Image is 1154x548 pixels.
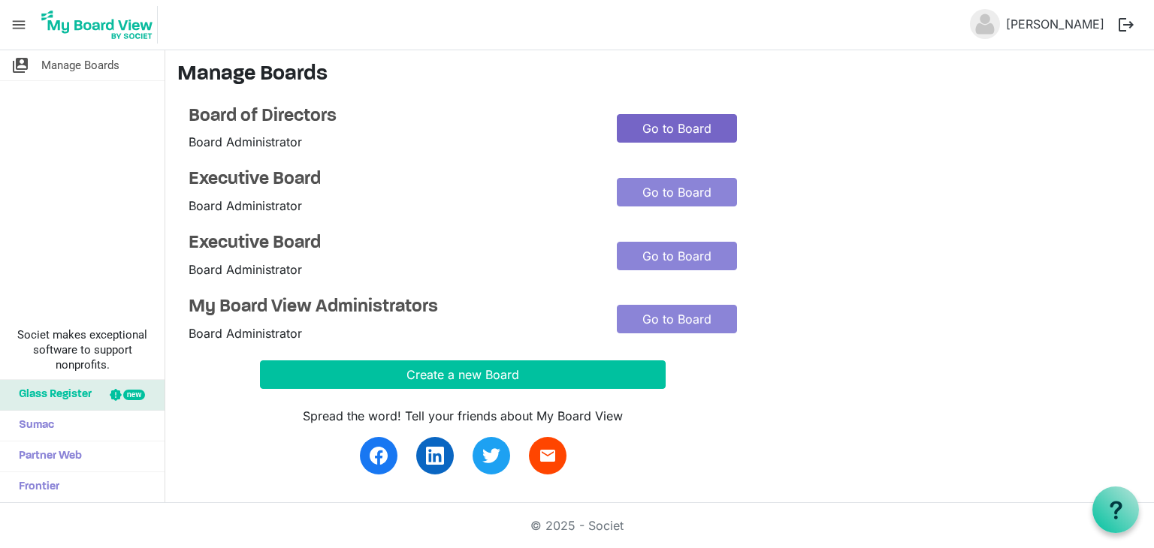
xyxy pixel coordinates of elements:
[260,407,666,425] div: Spread the word! Tell your friends about My Board View
[370,447,388,465] img: facebook.svg
[539,447,557,465] span: email
[37,6,158,44] img: My Board View Logo
[41,50,119,80] span: Manage Boards
[189,262,302,277] span: Board Administrator
[426,447,444,465] img: linkedin.svg
[189,134,302,149] span: Board Administrator
[1110,9,1142,41] button: logout
[189,326,302,341] span: Board Administrator
[1000,9,1110,39] a: [PERSON_NAME]
[37,6,164,44] a: My Board View Logo
[482,447,500,465] img: twitter.svg
[7,327,158,372] span: Societ makes exceptional software to support nonprofits.
[617,114,737,143] a: Go to Board
[189,233,594,254] a: Executive Board
[617,305,737,333] a: Go to Board
[189,198,302,213] span: Board Administrator
[529,437,566,474] a: email
[189,106,594,128] a: Board of Directors
[617,242,737,270] a: Go to Board
[189,169,594,191] a: Executive Board
[5,11,33,39] span: menu
[123,390,145,400] div: new
[260,360,666,389] button: Create a new Board
[617,178,737,206] a: Go to Board
[11,472,59,502] span: Frontier
[189,297,594,318] a: My Board View Administrators
[970,9,1000,39] img: no-profile-picture.svg
[177,62,1142,88] h3: Manage Boards
[530,518,624,533] a: © 2025 - Societ
[11,50,29,80] span: switch_account
[11,380,92,410] span: Glass Register
[11,411,54,441] span: Sumac
[11,441,82,471] span: Partner Web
